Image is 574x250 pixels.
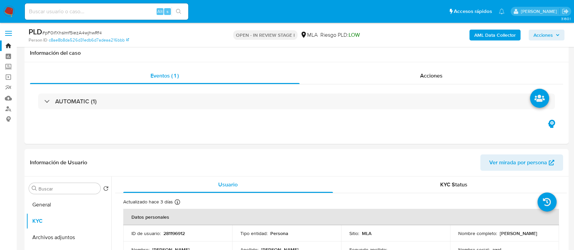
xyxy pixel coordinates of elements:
[157,8,163,15] span: Alt
[454,8,492,15] span: Accesos rápidos
[55,98,97,105] h3: AUTOMATIC (1)
[349,230,359,236] p: Sitio :
[103,186,109,193] button: Volver al orden por defecto
[26,229,111,246] button: Archivos adjuntos
[300,31,318,39] div: MLA
[480,154,563,171] button: Ver mirada por persona
[123,209,559,225] th: Datos personales
[163,230,185,236] p: 281196912
[521,8,559,15] p: florencia.merelli@mercadolibre.com
[42,29,102,36] span: # pF0ifXhsImf5iezA4wjhwRf4
[172,7,186,16] button: search-icon
[489,154,547,171] span: Ver mirada por persona
[474,30,516,40] b: AML Data Collector
[440,181,467,188] span: KYC Status
[320,31,360,39] span: Riesgo PLD:
[29,37,47,43] b: Person ID
[270,230,288,236] p: Persona
[500,230,537,236] p: [PERSON_NAME]
[30,50,563,56] h1: Información del caso
[26,197,111,213] button: General
[362,230,371,236] p: MLA
[499,9,505,14] a: Notificaciones
[233,30,298,40] p: OPEN - IN REVIEW STAGE I
[30,159,87,166] h1: Información de Usuario
[29,26,42,37] b: PLD
[32,186,37,191] button: Buscar
[469,30,521,40] button: AML Data Collector
[458,230,497,236] p: Nombre completo :
[26,213,111,229] button: KYC
[240,230,268,236] p: Tipo entidad :
[38,94,555,109] div: AUTOMATIC (1)
[49,37,129,43] a: c8ae8b8da526d31edb6d7adeaa216bbb
[562,8,569,15] a: Salir
[166,8,169,15] span: s
[131,230,161,236] p: ID de usuario :
[529,30,564,40] button: Acciones
[533,30,553,40] span: Acciones
[349,31,360,39] span: LOW
[38,186,98,192] input: Buscar
[25,7,188,16] input: Buscar usuario o caso...
[150,72,179,80] span: Eventos ( 1 )
[123,199,173,205] p: Actualizado hace 3 días
[420,72,443,80] span: Acciones
[218,181,238,188] span: Usuario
